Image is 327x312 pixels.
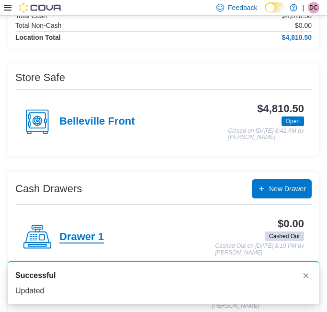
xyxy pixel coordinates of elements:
[19,3,62,12] img: Cova
[228,128,304,141] p: Closed on [DATE] 8:42 AM by [PERSON_NAME]
[286,117,300,126] span: Open
[59,231,104,243] h4: Drawer 1
[282,116,304,126] span: Open
[269,232,300,241] span: Cashed Out
[300,270,312,281] button: Dismiss toast
[269,184,306,194] span: New Drawer
[252,179,312,198] button: New Drawer
[15,270,56,281] span: Successful
[282,34,312,41] h4: $4,810.50
[15,285,312,297] div: Updated
[265,2,285,12] input: Dark Mode
[308,2,319,13] div: Dylan Creelman
[257,103,304,115] h3: $4,810.50
[15,34,61,41] h4: Location Total
[228,3,257,12] span: Feedback
[59,116,135,128] h4: Belleville Front
[15,183,82,195] h3: Cash Drawers
[215,243,304,256] p: Cashed Out on [DATE] 8:19 PM by [PERSON_NAME]
[15,270,312,281] div: Notification
[15,12,47,20] h6: Total Cash
[278,218,304,230] h3: $0.00
[15,22,62,29] h6: Total Non-Cash
[309,2,317,13] span: DC
[295,22,312,29] p: $0.00
[265,231,304,241] span: Cashed Out
[302,2,304,13] p: |
[15,72,65,83] h3: Store Safe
